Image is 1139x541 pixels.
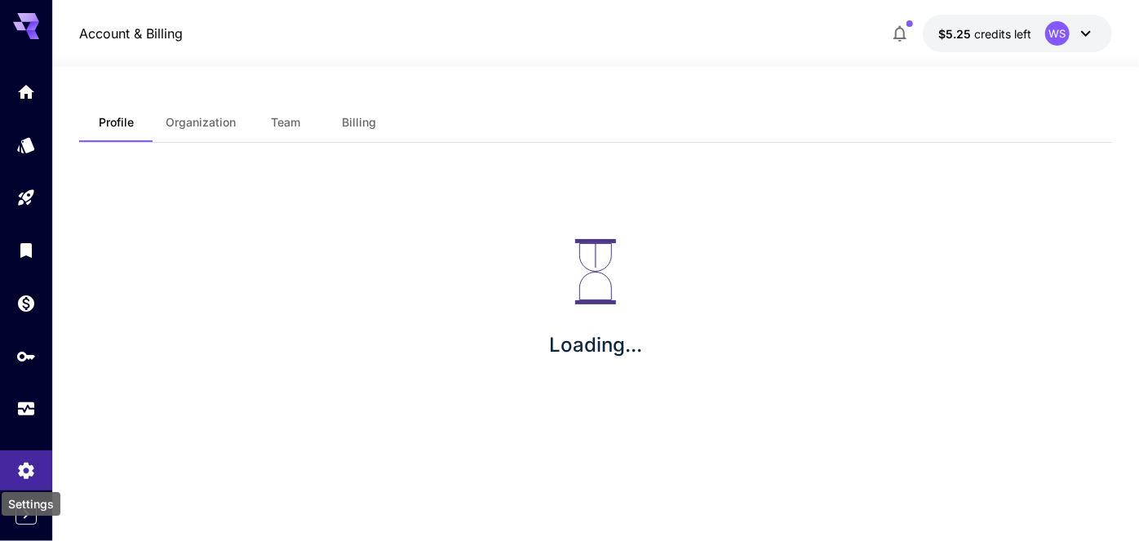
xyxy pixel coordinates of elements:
[16,455,36,476] div: Settings
[16,82,36,102] div: Home
[99,115,134,130] span: Profile
[16,240,36,260] div: Library
[975,27,1032,41] span: credits left
[79,24,183,43] a: Account & Billing
[1045,21,1070,46] div: WS
[166,115,236,130] span: Organization
[939,27,975,41] span: $5.25
[16,135,36,155] div: Models
[16,293,36,313] div: Wallet
[16,399,36,419] div: Usage
[79,24,183,43] nav: breadcrumb
[342,115,376,130] span: Billing
[923,15,1112,52] button: $5.25112WS
[2,492,60,516] div: Settings
[549,330,642,360] p: Loading...
[16,188,36,208] div: Playground
[16,346,36,366] div: API Keys
[271,115,300,130] span: Team
[939,25,1032,42] div: $5.25112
